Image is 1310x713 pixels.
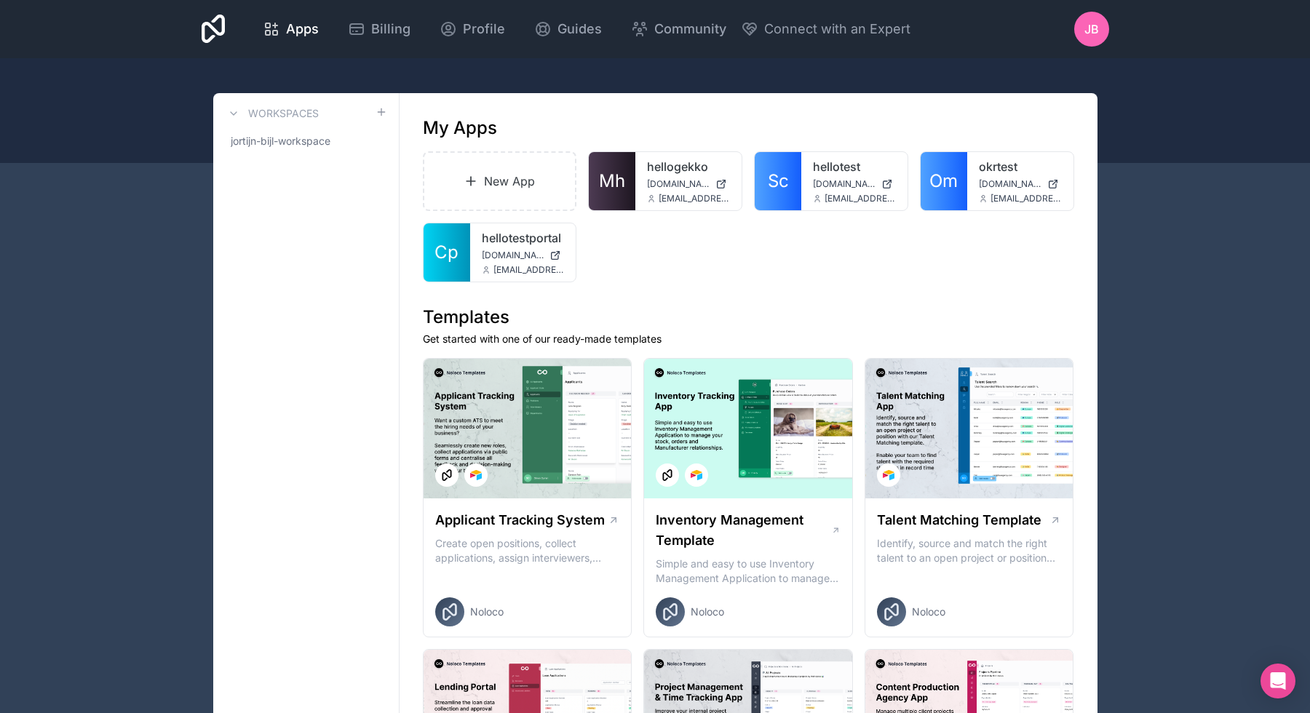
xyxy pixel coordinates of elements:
a: hellogekko [647,158,730,175]
img: Airtable Logo [883,469,894,481]
div: Open Intercom Messenger [1261,664,1295,698]
h1: Talent Matching Template [877,510,1041,530]
span: Om [929,170,958,193]
span: Noloco [912,605,945,619]
a: Om [921,152,967,210]
span: Community [654,19,726,39]
span: Billing [371,19,410,39]
a: [DOMAIN_NAME] [813,178,896,190]
a: Profile [428,13,517,45]
span: [DOMAIN_NAME] [482,250,544,261]
p: Simple and easy to use Inventory Management Application to manage your stock, orders and Manufact... [656,557,841,586]
p: Create open positions, collect applications, assign interviewers, centralise candidate feedback a... [435,536,620,565]
span: Noloco [691,605,724,619]
a: Apps [251,13,330,45]
span: Connect with an Expert [764,19,910,39]
a: jortijn-bijl-workspace [225,128,387,154]
span: [DOMAIN_NAME] [813,178,876,190]
p: Identify, source and match the right talent to an open project or position with our Talent Matchi... [877,536,1062,565]
span: [EMAIL_ADDRESS][DOMAIN_NAME] [659,193,730,204]
a: Mh [589,152,635,210]
span: [DOMAIN_NAME] [647,178,710,190]
h1: Applicant Tracking System [435,510,605,530]
a: okrtest [979,158,1062,175]
span: Mh [599,170,625,193]
span: Profile [463,19,505,39]
span: Noloco [470,605,504,619]
a: Billing [336,13,422,45]
span: Apps [286,19,319,39]
a: [DOMAIN_NAME] [482,250,565,261]
a: Cp [424,223,470,282]
span: Sc [768,170,789,193]
span: jortijn-bijl-workspace [231,134,330,148]
img: Airtable Logo [691,469,702,481]
a: hellotest [813,158,896,175]
a: hellotestportal [482,229,565,247]
span: Guides [557,19,602,39]
a: [DOMAIN_NAME] [647,178,730,190]
p: Get started with one of our ready-made templates [423,332,1074,346]
a: Guides [523,13,614,45]
a: Sc [755,152,801,210]
span: [EMAIL_ADDRESS][DOMAIN_NAME] [991,193,1062,204]
h1: Inventory Management Template [656,510,830,551]
span: Cp [434,241,458,264]
a: New App [423,151,577,211]
h3: Workspaces [248,106,319,121]
a: Workspaces [225,105,319,122]
button: Connect with an Expert [741,19,910,39]
span: JB [1084,20,1099,38]
span: [EMAIL_ADDRESS][DOMAIN_NAME] [493,264,565,276]
h1: My Apps [423,116,497,140]
a: Community [619,13,738,45]
img: Airtable Logo [470,469,482,481]
span: [EMAIL_ADDRESS][DOMAIN_NAME] [825,193,896,204]
span: [DOMAIN_NAME] [979,178,1041,190]
a: [DOMAIN_NAME] [979,178,1062,190]
h1: Templates [423,306,1074,329]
